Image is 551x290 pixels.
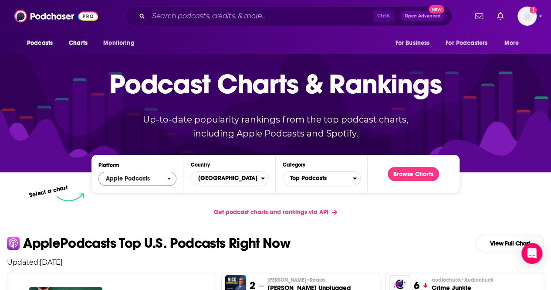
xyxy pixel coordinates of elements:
button: Show profile menu [517,7,537,26]
a: Charts [63,35,93,51]
div: Search podcasts, credits, & more... [125,6,452,26]
button: open menu [98,172,176,186]
span: [GEOGRAPHIC_DATA] [191,171,260,186]
span: • Realm [306,277,325,283]
span: Top Podcasts [283,171,353,186]
span: Apple Podcasts [106,176,150,182]
a: Show notifications dropdown [494,9,507,24]
span: Logged in as YiyanWang [517,7,537,26]
img: User Profile [517,7,537,26]
img: select arrow [57,193,84,201]
span: For Podcasters [446,37,487,49]
span: [PERSON_NAME] [267,276,325,283]
button: open menu [498,35,530,51]
p: Select a chart [29,184,69,199]
span: New [429,5,444,14]
button: open menu [389,35,440,51]
span: Open Advanced [405,14,441,18]
button: Countries [190,171,268,185]
button: Browse Charts [388,167,439,181]
a: Show notifications dropdown [472,9,487,24]
span: For Business [395,37,429,49]
img: apple Icon [7,237,20,249]
span: Monitoring [103,37,134,49]
svg: Add a profile image [530,7,537,14]
div: Open Intercom Messenger [521,243,542,264]
h2: Platforms [98,172,176,186]
span: Podcasts [27,37,53,49]
button: Open AdvancedNew [401,11,445,21]
button: Categories [283,171,361,185]
button: open menu [97,35,145,51]
a: View Full Chart [476,235,544,252]
span: Get podcast charts and rankings via API [214,208,328,216]
p: Apple Podcasts Top U.S. Podcasts Right Now [23,236,290,250]
span: • Audiochuck [460,277,493,283]
button: open menu [21,35,64,51]
img: Podchaser - Follow, Share and Rate Podcasts [14,8,98,24]
input: Search podcasts, credits, & more... [149,9,373,23]
span: audiochuck [431,276,493,283]
p: audiochuck • Audiochuck [431,276,493,283]
p: Mick Hunt • Realm [267,276,351,283]
span: Charts [69,37,88,49]
a: Get podcast charts and rankings via API [207,201,344,223]
span: More [504,37,519,49]
span: Ctrl K [373,10,394,22]
p: Up-to-date popularity rankings from the top podcast charts, including Apple Podcasts and Spotify. [126,113,426,140]
button: open menu [440,35,500,51]
p: Podcast Charts & Rankings [109,55,442,112]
